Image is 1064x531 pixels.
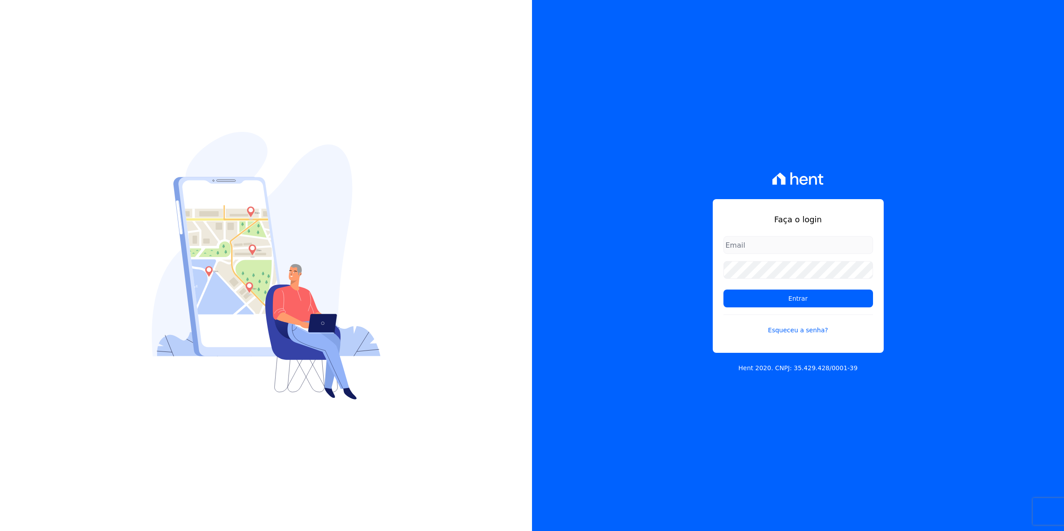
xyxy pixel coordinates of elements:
p: Hent 2020. CNPJ: 35.429.428/0001-39 [739,364,858,373]
a: Esqueceu a senha? [723,315,873,335]
img: Login [152,132,381,400]
input: Entrar [723,290,873,307]
h1: Faça o login [723,213,873,225]
input: Email [723,236,873,254]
